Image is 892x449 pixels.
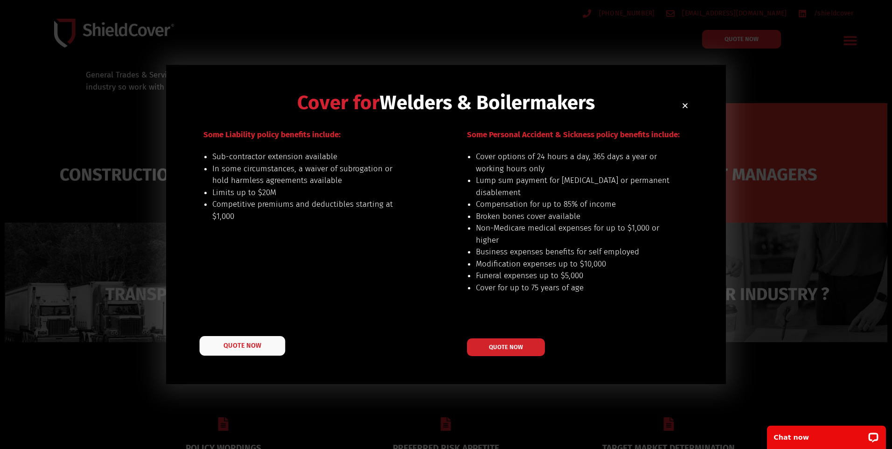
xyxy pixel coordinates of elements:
[212,198,407,222] li: Competitive premiums and deductibles starting at $1,000
[297,91,380,114] font: Cover for
[212,163,407,187] li: In some circumstances, a waiver of subrogation or hold harmless agreements available
[476,246,670,258] li: Business expenses benefits for self employed
[476,270,670,282] li: Funeral expenses up to $5,000
[476,222,670,246] li: Non-Medicare medical expenses for up to $1,000 or higher
[203,130,341,140] span: Some Liability policy benefits include:
[476,198,670,210] li: Compensation for up to 85% of income
[761,420,892,449] iframe: LiveChat chat widget
[682,102,689,109] a: Close
[212,187,407,199] li: Limits up to $20M
[203,93,689,112] h2: Welders & Boilermakers
[489,344,523,350] span: QUOTE NOW
[212,151,407,163] li: Sub-contractor extension available
[467,338,545,356] a: QUOTE NOW
[467,130,680,140] span: Some Personal Accident & Sickness policy benefits include:
[223,342,261,349] span: QUOTE NOW
[476,175,670,198] li: Lump sum payment for [MEDICAL_DATA] or permanent disablement
[476,258,670,270] li: Modification expenses up to $10,000
[476,151,670,175] li: Cover options of 24 hours a day, 365 days a year or working hours only
[476,282,670,294] li: Cover for up to 75 years of age
[476,210,670,223] li: Broken bones cover available
[200,336,286,356] a: QUOTE NOW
